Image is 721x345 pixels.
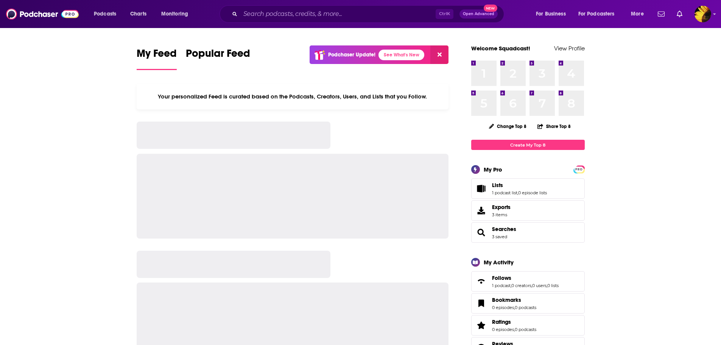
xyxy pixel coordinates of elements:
span: Monitoring [161,9,188,19]
a: Follows [474,276,489,287]
span: , [547,283,547,288]
button: Change Top 8 [484,122,531,131]
button: Open AdvancedNew [459,9,498,19]
span: Follows [471,271,585,292]
a: Welcome Squadcast! [471,45,530,52]
span: Lists [471,178,585,199]
span: Ratings [471,315,585,336]
img: User Profile [695,6,711,22]
span: Exports [492,204,511,211]
a: View Profile [554,45,585,52]
a: 0 creators [511,283,531,288]
a: 0 podcasts [515,305,536,310]
span: For Business [536,9,566,19]
span: Searches [471,222,585,243]
a: 0 podcasts [515,327,536,332]
span: My Feed [137,47,177,64]
a: 0 lists [547,283,559,288]
span: , [514,327,515,332]
a: 0 episodes [492,305,514,310]
span: Follows [492,275,511,281]
img: Podchaser - Follow, Share and Rate Podcasts [6,7,79,21]
span: For Podcasters [578,9,615,19]
a: Ratings [492,318,536,325]
a: 0 episodes [492,327,514,332]
a: Charts [125,8,151,20]
a: See What's New [378,50,424,60]
p: Podchaser Update! [328,52,375,58]
a: 1 podcast [492,283,511,288]
span: Bookmarks [492,297,521,303]
a: Bookmarks [474,298,489,309]
div: Search podcasts, credits, & more... [227,5,511,23]
button: open menu [626,8,653,20]
a: Follows [492,275,559,281]
span: , [531,283,532,288]
button: Show profile menu [695,6,711,22]
button: open menu [573,8,626,20]
a: PRO [575,166,584,172]
a: 1 podcast list [492,190,517,195]
a: Ratings [474,320,489,331]
div: My Pro [484,166,502,173]
a: Show notifications dropdown [674,8,685,20]
span: 3 items [492,212,511,217]
a: My Feed [137,47,177,70]
a: Exports [471,200,585,221]
span: Ctrl K [436,9,453,19]
button: open menu [89,8,126,20]
span: Podcasts [94,9,116,19]
span: Open Advanced [463,12,494,16]
span: Popular Feed [186,47,250,64]
button: Share Top 8 [537,119,571,134]
a: 3 saved [492,234,507,239]
a: 0 users [532,283,547,288]
a: 0 episode lists [518,190,547,195]
span: PRO [575,167,584,172]
span: Logged in as ARMSquadcast [695,6,711,22]
a: Bookmarks [492,297,536,303]
span: Charts [130,9,146,19]
span: New [484,5,497,12]
div: Your personalized Feed is curated based on the Podcasts, Creators, Users, and Lists that you Follow. [137,84,449,109]
div: My Activity [484,259,514,266]
span: More [631,9,644,19]
a: Popular Feed [186,47,250,70]
a: Searches [492,226,516,233]
span: , [514,305,515,310]
span: Bookmarks [471,293,585,314]
button: open menu [156,8,198,20]
input: Search podcasts, credits, & more... [240,8,436,20]
a: Lists [474,183,489,194]
span: Exports [474,205,489,216]
a: Create My Top 8 [471,140,585,150]
a: Searches [474,227,489,238]
button: open menu [531,8,575,20]
a: Lists [492,182,547,189]
span: Ratings [492,318,511,325]
span: Lists [492,182,503,189]
span: , [517,190,518,195]
a: Show notifications dropdown [655,8,668,20]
